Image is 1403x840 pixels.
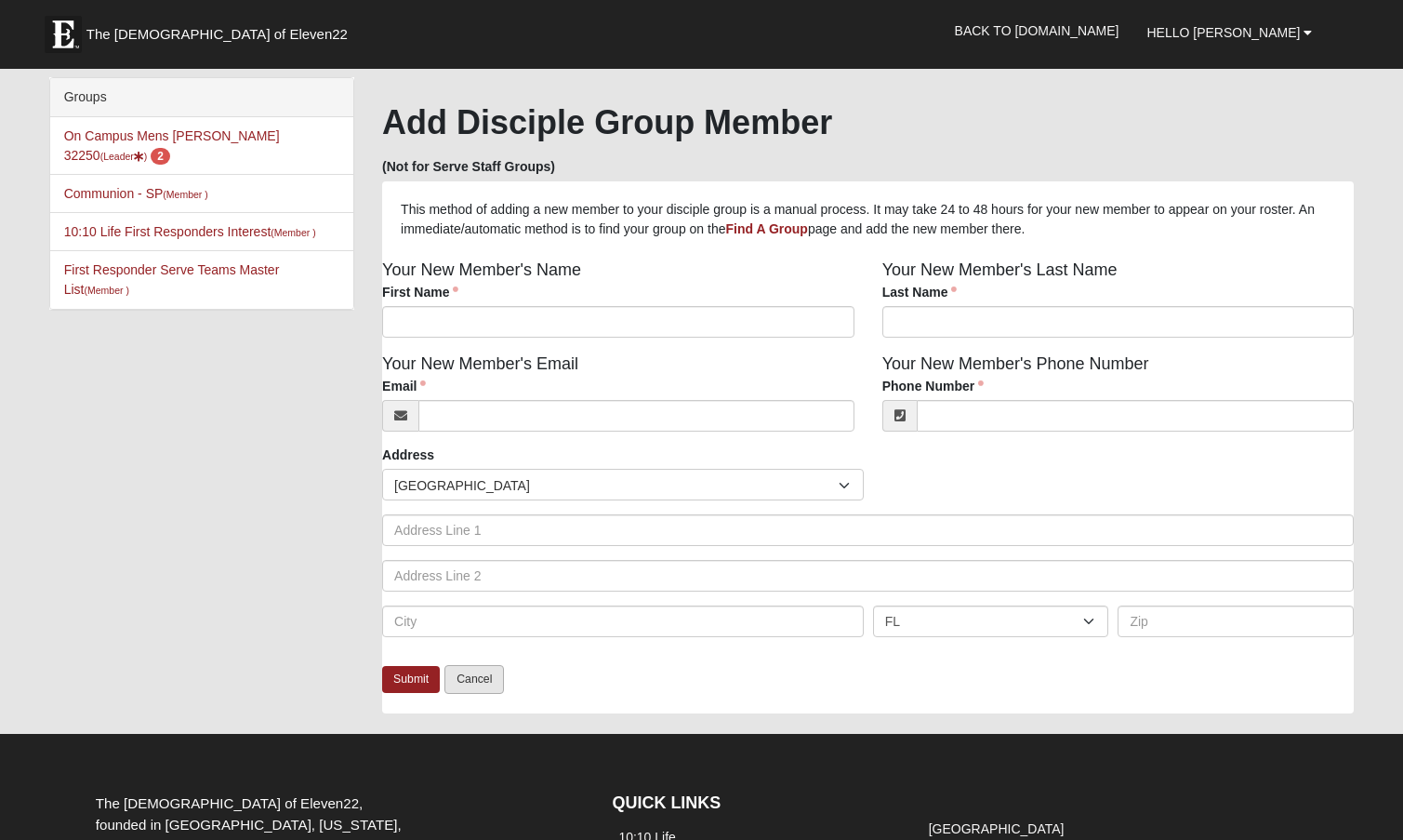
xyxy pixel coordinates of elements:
a: Back to [DOMAIN_NAME] [941,7,1133,54]
span: [GEOGRAPHIC_DATA] [394,470,839,501]
small: (Member ) [271,227,315,238]
div: Your New Member's Phone Number [868,352,1369,446]
span: page and add the new member there. [808,221,1026,236]
img: Eleven22 logo [45,16,82,53]
input: Zip [1118,606,1354,637]
label: First Name [382,283,458,301]
a: Cancel [444,665,504,694]
small: (Member ) [85,285,129,296]
span: This method of adding a new member to your disciple group is a manual process. It may take 24 to ... [401,202,1315,236]
a: The [DEMOGRAPHIC_DATA] of Eleven22 [35,7,407,53]
input: Address Line 2 [382,560,1354,592]
span: number of pending members [151,148,170,165]
h1: Add Disciple Group Member [382,102,1354,142]
small: (Member ) [163,189,207,200]
div: Your New Member's Name [368,258,868,352]
a: On Campus Mens [PERSON_NAME] 32250(Leader) 2 [64,128,280,163]
input: City [382,606,864,637]
div: Groups [50,78,353,117]
label: Address [382,446,434,464]
input: Address Line 1 [382,514,1354,546]
label: Last Name [882,283,958,301]
h4: QUICK LINKS [612,793,893,814]
span: Hello [PERSON_NAME] [1146,25,1300,40]
a: Find A Group [726,221,808,236]
a: Communion - SP(Member ) [64,186,208,201]
a: Hello [PERSON_NAME] [1132,9,1326,56]
span: The [DEMOGRAPHIC_DATA] of Eleven22 [86,25,348,44]
h5: (Not for Serve Staff Groups) [382,159,1354,175]
a: First Responder Serve Teams Master List(Member ) [64,262,280,297]
a: 10:10 Life First Responders Interest(Member ) [64,224,316,239]
a: Submit [382,666,440,693]
div: Your New Member's Email [368,352,868,446]
div: Your New Member's Last Name [868,258,1369,352]
label: Email [382,377,426,395]
label: Phone Number [882,377,985,395]
small: (Leader ) [100,151,148,162]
